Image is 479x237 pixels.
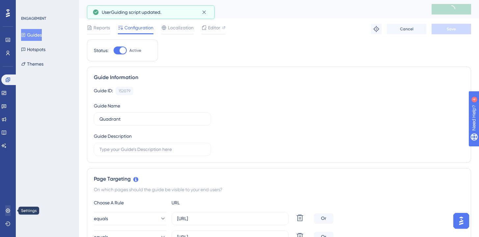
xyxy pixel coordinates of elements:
div: Status: [94,46,108,54]
button: Guides [21,29,42,41]
div: Choose A Rule [94,199,166,207]
button: Themes [21,58,43,70]
div: 152079 [119,88,130,94]
div: On which pages should the guide be visible to your end users? [94,186,464,193]
button: Cancel [387,24,426,34]
button: Save [432,24,471,34]
div: Page Targeting [94,175,464,183]
span: Save [447,26,456,32]
button: Hotspots [21,44,45,55]
span: Configuration [124,24,153,32]
input: yourwebsite.com/path [177,215,283,222]
div: 4 [46,3,48,9]
input: Type your Guide’s Name here [99,115,205,123]
span: Reports [93,24,110,32]
iframe: UserGuiding AI Assistant Launcher [451,211,471,231]
span: Active [129,48,141,53]
div: Guide ID: [94,87,113,95]
span: Need Help? [15,2,41,10]
span: equals [94,215,108,222]
div: Guide Name [94,102,120,110]
div: URL [172,199,244,207]
span: UserGuiding script updated. [102,8,161,16]
div: ENGAGEMENT [21,16,46,21]
div: Guide Description [94,132,132,140]
span: Localization [168,24,194,32]
input: Type your Guide’s Description here [99,146,205,153]
div: Guide Information [94,74,464,81]
div: Quadrant [87,5,415,14]
div: Or [314,213,333,224]
span: Cancel [400,26,413,32]
button: equals [94,212,166,225]
span: Editor [208,24,220,32]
